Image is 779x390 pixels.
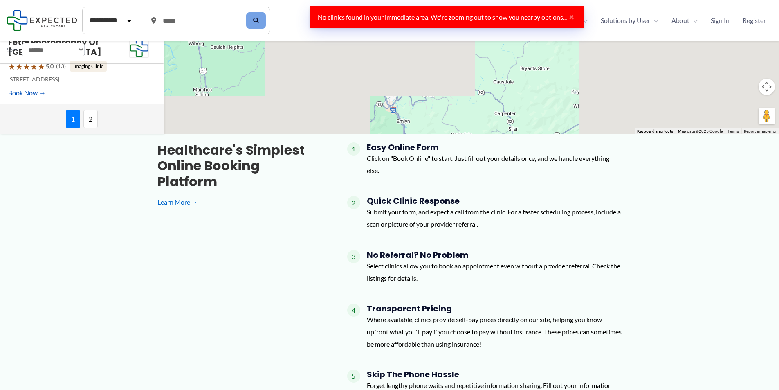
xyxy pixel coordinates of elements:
[594,14,665,27] a: Solutions by UserMenu Toggle
[665,14,704,27] a: AboutMenu Toggle
[8,74,129,85] p: [STREET_ADDRESS]
[367,313,622,350] p: Where available, clinics provide self-pay prices directly on our site, helping you know upfront w...
[70,61,107,72] span: Imaging Clinic
[367,250,622,260] h4: No Referral? No Problem
[759,108,775,124] button: Drag Pegman onto the map to open Street View
[56,61,66,72] span: (13)
[347,304,360,317] span: 4
[704,14,736,27] a: Sign In
[601,14,650,27] span: Solutions by User
[347,250,360,263] span: 3
[46,61,54,72] span: 5.0
[310,6,584,28] div: No clinics found in your immediate area. We're zooming out to show you nearby options...
[367,206,622,230] p: Submit your form, and expect a call from the clinic. For a faster scheduling process, include a s...
[157,142,321,189] h3: Healthcare's simplest online booking platform
[367,142,622,152] h4: Easy Online Form
[23,59,30,74] span: ★
[157,196,321,208] a: Learn More →
[367,370,622,379] h4: Skip the Phone Hassle
[38,59,45,74] span: ★
[347,142,360,156] span: 1
[83,110,98,128] span: 2
[759,79,775,95] button: Map camera controls
[671,14,689,27] span: About
[637,128,673,134] button: Keyboard shortcuts
[367,196,622,206] h4: Quick Clinic Response
[689,14,698,27] span: Menu Toggle
[367,152,622,176] p: Click on "Book Online" to start. Just fill out your details once, and we handle everything else.
[7,10,77,31] img: Expected Healthcare Logo - side, dark font, small
[367,304,622,313] h4: Transparent Pricing
[711,14,730,27] span: Sign In
[7,45,19,55] label: Sort:
[743,14,766,27] span: Register
[727,129,739,133] a: Terms (opens in new tab)
[16,59,23,74] span: ★
[678,129,723,133] span: Map data ©2025 Google
[30,59,38,74] span: ★
[736,14,772,27] a: Register
[744,129,777,133] a: Report a map error
[347,196,360,209] span: 2
[650,14,658,27] span: Menu Toggle
[8,59,16,74] span: ★
[567,14,576,20] button: Close
[367,260,622,284] p: Select clinics allow you to book an appointment even without a provider referral. Check the listi...
[8,87,46,99] a: Book Now
[66,110,80,128] span: 1
[347,370,360,383] span: 5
